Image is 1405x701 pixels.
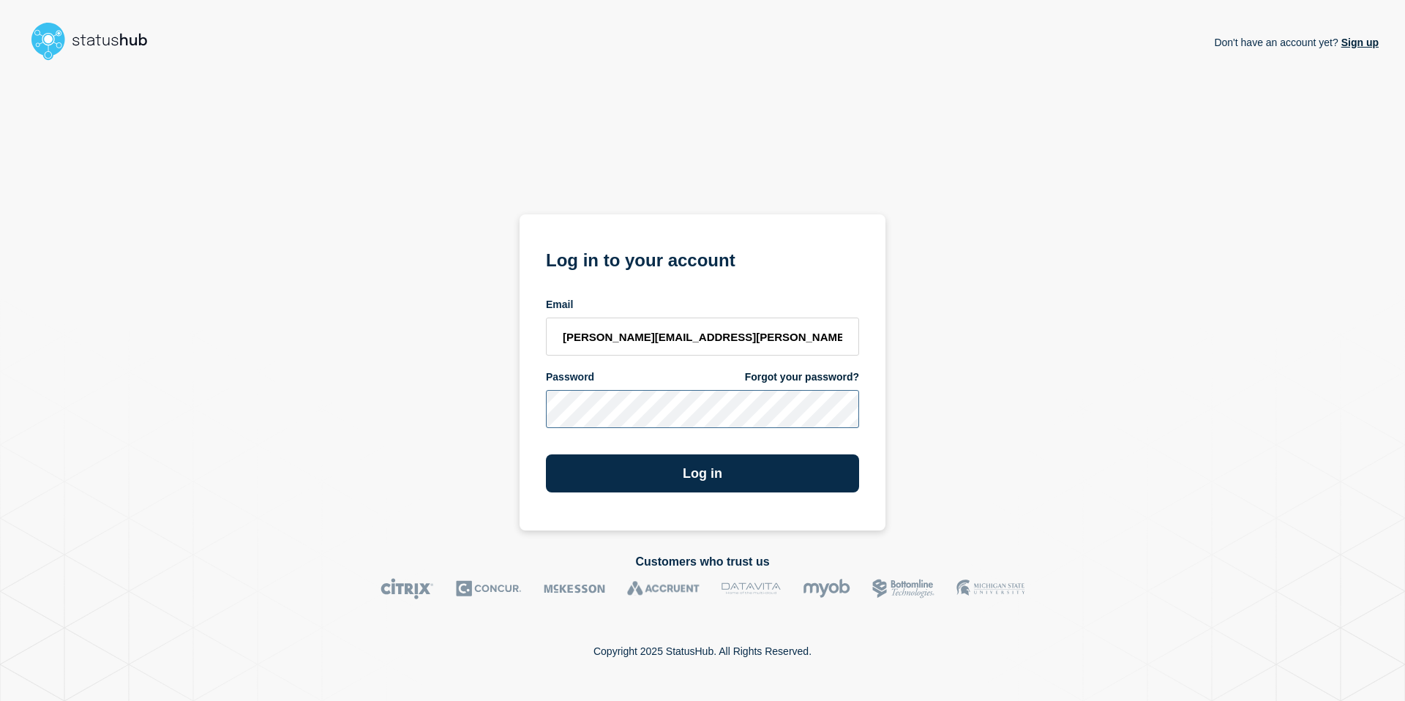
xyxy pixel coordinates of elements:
keeper-lock: Open Keeper Popup [825,396,843,413]
img: Citrix logo [381,578,434,599]
img: StatusHub logo [26,18,165,64]
span: Password [546,370,594,384]
img: DataVita logo [722,578,781,599]
img: Concur logo [456,578,522,599]
input: email input [546,318,859,356]
a: Forgot your password? [745,370,859,384]
h2: Customers who trust us [26,555,1379,569]
img: MSU logo [956,578,1024,599]
p: Don't have an account yet? [1214,25,1379,60]
p: Copyright 2025 StatusHub. All Rights Reserved. [593,645,812,657]
img: Accruent logo [627,578,700,599]
span: Email [546,298,573,312]
img: McKesson logo [544,578,605,599]
h1: Log in to your account [546,245,859,272]
input: password input [546,390,859,428]
a: Sign up [1338,37,1379,48]
img: myob logo [803,578,850,599]
img: Bottomline logo [872,578,934,599]
button: Log in [546,454,859,492]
